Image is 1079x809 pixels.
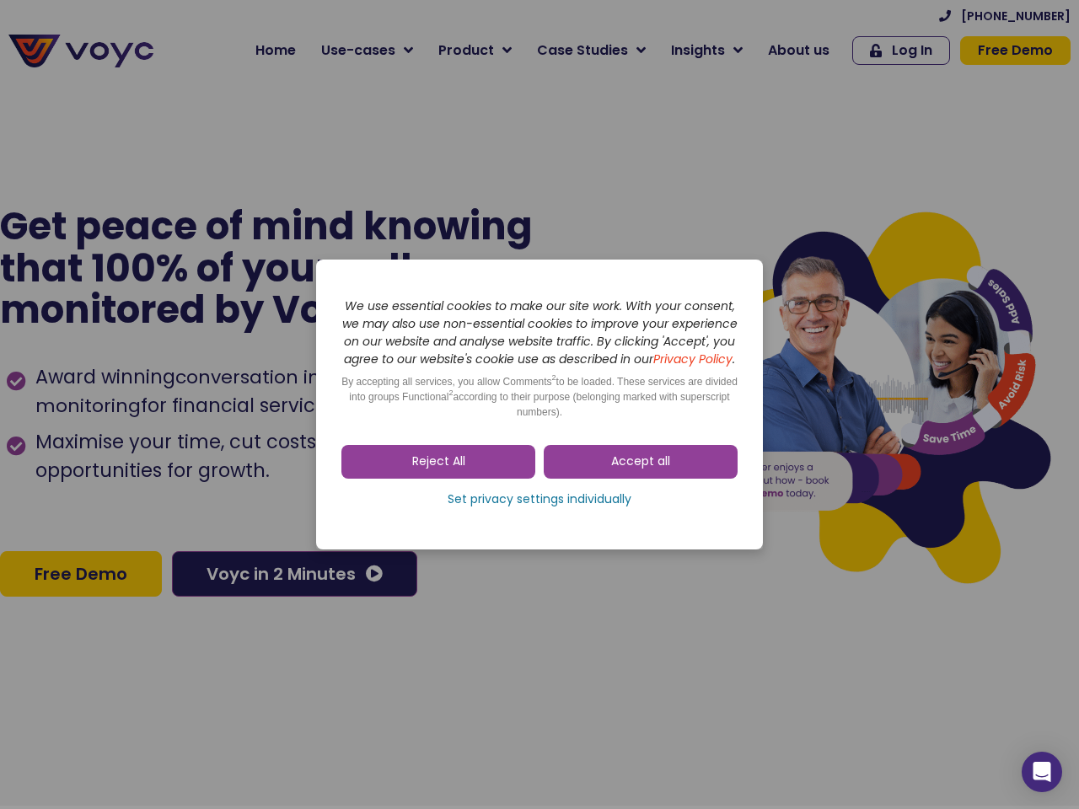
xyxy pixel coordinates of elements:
[1022,752,1062,792] div: Open Intercom Messenger
[341,376,738,418] span: By accepting all services, you allow Comments to be loaded. These services are divided into group...
[448,388,453,397] sup: 2
[611,453,670,470] span: Accept all
[341,445,535,479] a: Reject All
[448,491,631,508] span: Set privacy settings individually
[341,487,738,512] a: Set privacy settings individually
[552,373,556,382] sup: 2
[653,351,733,367] a: Privacy Policy
[412,453,465,470] span: Reject All
[342,297,738,367] i: We use essential cookies to make our site work. With your consent, we may also use non-essential ...
[544,445,738,479] a: Accept all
